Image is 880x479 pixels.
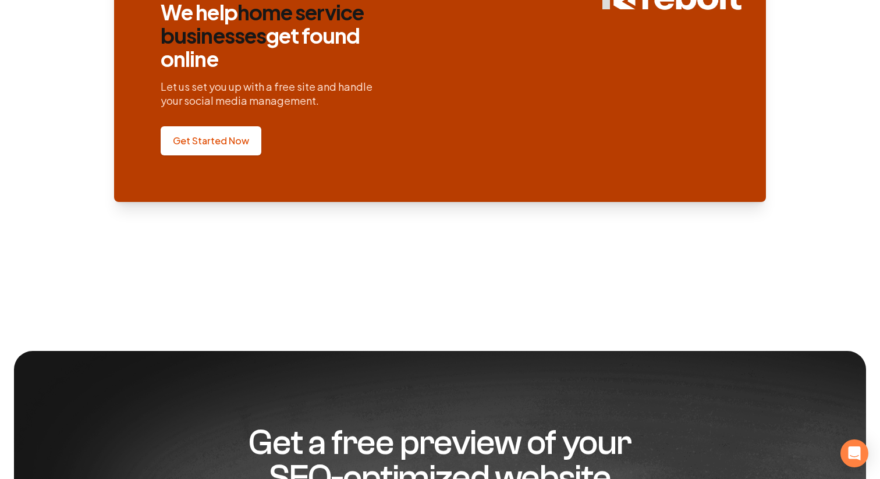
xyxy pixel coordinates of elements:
[161,1,389,70] span: We help get found online
[840,439,868,467] div: Open Intercom Messenger
[161,80,389,108] p: Let us set you up with a free site and handle your social media management.
[161,126,261,155] a: Get Started Now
